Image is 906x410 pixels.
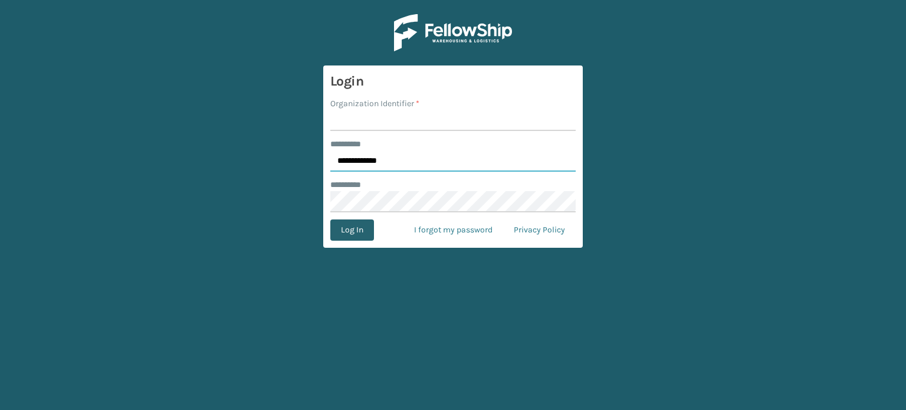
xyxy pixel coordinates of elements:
[330,219,374,241] button: Log In
[330,97,419,110] label: Organization Identifier
[503,219,576,241] a: Privacy Policy
[330,73,576,90] h3: Login
[394,14,512,51] img: Logo
[403,219,503,241] a: I forgot my password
